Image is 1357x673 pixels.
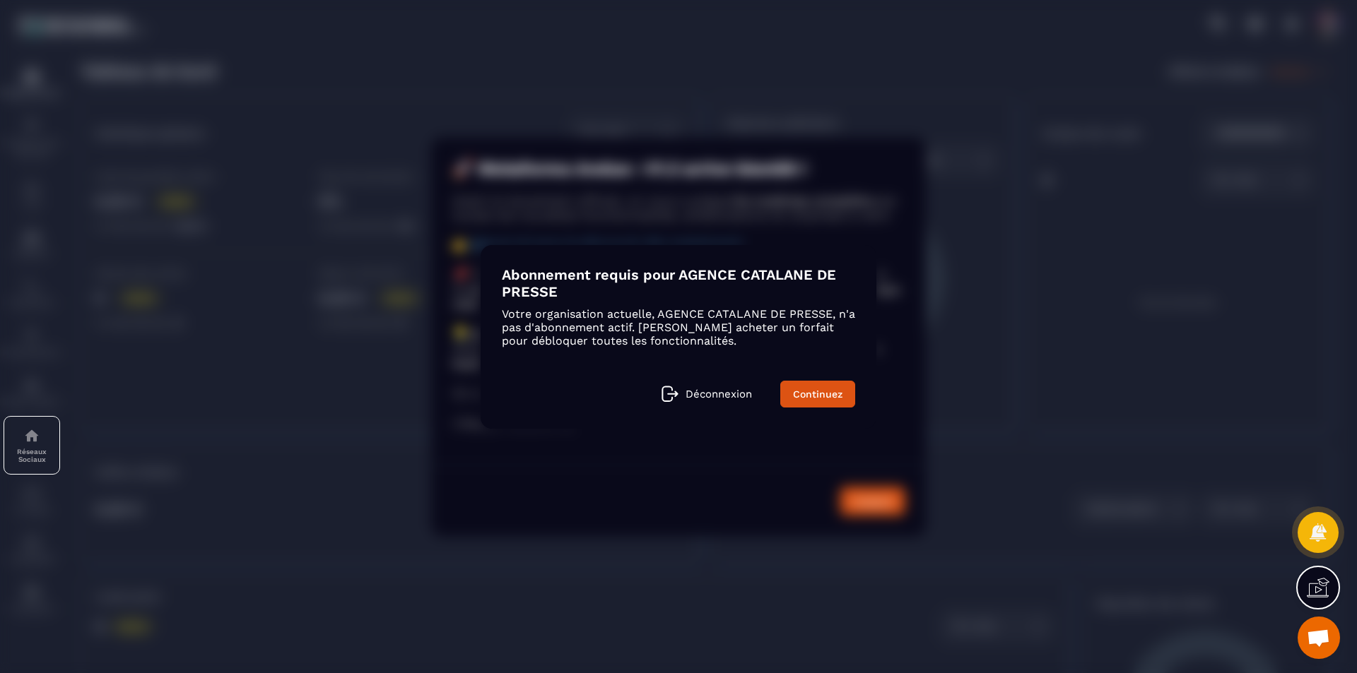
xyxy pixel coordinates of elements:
div: Ouvrir le chat [1298,617,1340,659]
p: Déconnexion [686,388,752,400]
p: Votre organisation actuelle, AGENCE CATALANE DE PRESSE, n'a pas d'abonnement actif. [PERSON_NAME]... [502,307,855,347]
a: Continuez [780,381,855,407]
a: Déconnexion [662,386,752,403]
h4: Abonnement requis pour AGENCE CATALANE DE PRESSE [502,266,855,300]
